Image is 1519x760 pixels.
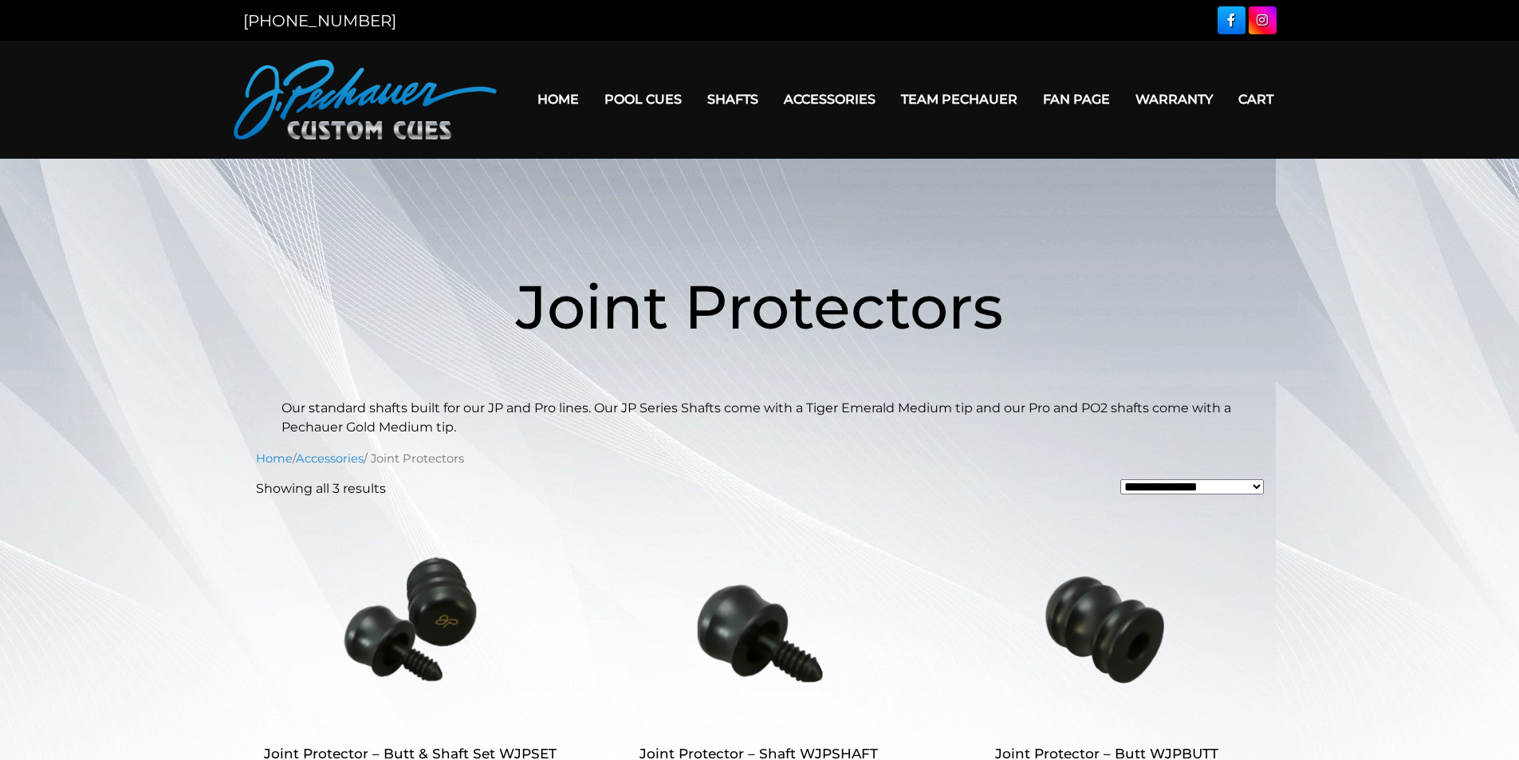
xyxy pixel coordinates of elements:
[1123,79,1226,120] a: Warranty
[516,270,1003,344] span: Joint Protectors
[592,79,695,120] a: Pool Cues
[234,60,497,140] img: Pechauer Custom Cues
[243,11,396,30] a: [PHONE_NUMBER]
[525,79,592,120] a: Home
[952,511,1262,727] img: Joint Protector - Butt WJPBUTT
[771,79,888,120] a: Accessories
[256,451,293,466] a: Home
[256,450,1264,467] nav: Breadcrumb
[256,511,566,727] img: Joint Protector - Butt & Shaft Set WJPSET
[888,79,1030,120] a: Team Pechauer
[1226,79,1286,120] a: Cart
[296,451,364,466] a: Accessories
[281,399,1238,437] p: Our standard shafts built for our JP and Pro lines. Our JP Series Shafts come with a Tiger Emeral...
[604,511,914,727] img: Joint Protector - Shaft WJPSHAFT
[1120,479,1264,494] select: Shop order
[1030,79,1123,120] a: Fan Page
[256,479,386,498] p: Showing all 3 results
[695,79,771,120] a: Shafts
